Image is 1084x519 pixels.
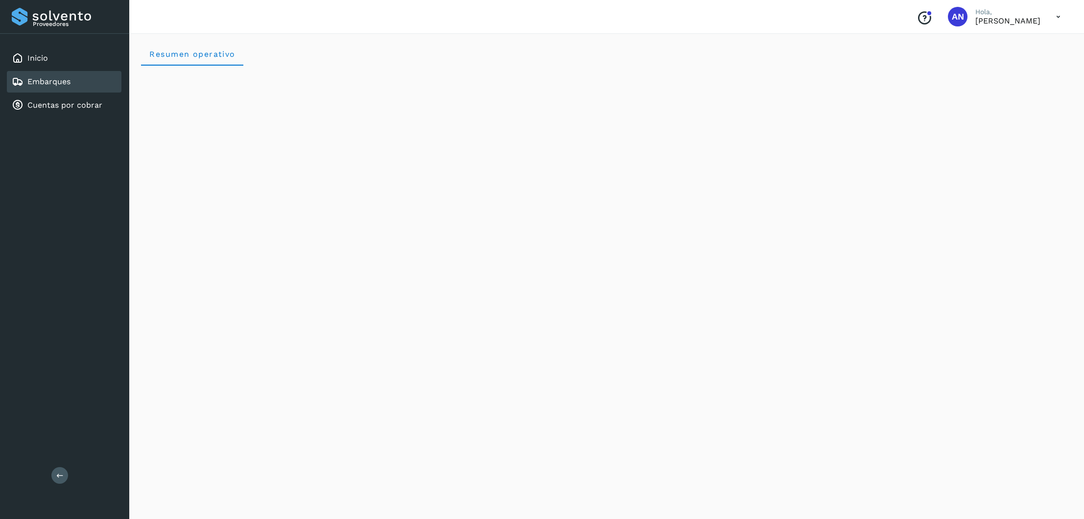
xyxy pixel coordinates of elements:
[975,8,1040,16] p: Hola,
[33,21,118,27] p: Proveedores
[149,49,236,59] span: Resumen operativo
[975,16,1040,25] p: Antonio Nacoud Ruiz
[27,100,102,110] a: Cuentas por cobrar
[7,71,121,93] div: Embarques
[27,53,48,63] a: Inicio
[7,94,121,116] div: Cuentas por cobrar
[27,77,71,86] a: Embarques
[7,47,121,69] div: Inicio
